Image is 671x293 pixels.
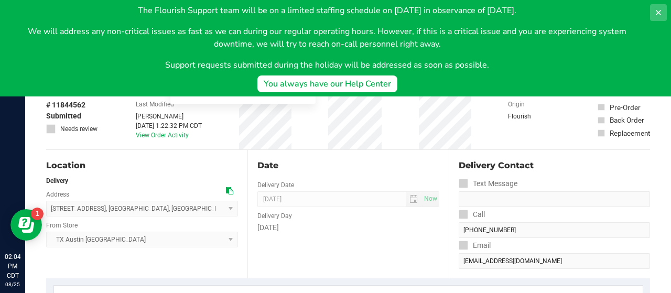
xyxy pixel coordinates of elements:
input: Format: (999) 999-9999 [459,191,650,207]
label: Address [46,190,69,199]
p: We will address any non-critical issues as fast as we can during our regular operating hours. How... [8,25,646,50]
label: Delivery Day [257,211,292,221]
div: [DATE] 1:22:32 PM CDT [136,121,202,131]
div: Flourish [508,112,560,121]
label: Text Message [459,176,517,191]
label: Delivery Date [257,180,294,190]
div: Back Order [610,115,644,125]
label: From Store [46,221,78,230]
label: Origin [508,100,525,109]
p: 02:04 PM CDT [5,252,20,280]
input: Format: (999) 999-9999 [459,222,650,238]
div: [DATE] [257,222,439,233]
div: You always have our Help Center [264,78,391,90]
div: Location [46,159,238,172]
iframe: Resource center unread badge [31,208,44,220]
label: Call [459,207,485,222]
label: Last Modified [136,100,174,109]
iframe: Resource center [10,209,42,241]
span: # 11844562 [46,100,85,111]
p: The Flourish Support team will be on a limited staffing schedule on [DATE] in observance of [DATE]. [8,4,646,17]
div: Copy address to clipboard [226,186,233,197]
div: Delivery Contact [459,159,650,172]
p: Support requests submitted during the holiday will be addressed as soon as possible. [8,59,646,71]
strong: Delivery [46,177,68,185]
label: Email [459,238,491,253]
div: [PERSON_NAME] [136,112,202,121]
span: Submitted [46,111,81,122]
div: Date [257,159,439,172]
span: Needs review [60,124,98,134]
p: 08/25 [5,280,20,288]
div: Replacement [610,128,650,138]
a: View Order Activity [136,132,189,139]
div: Pre-Order [610,102,641,113]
